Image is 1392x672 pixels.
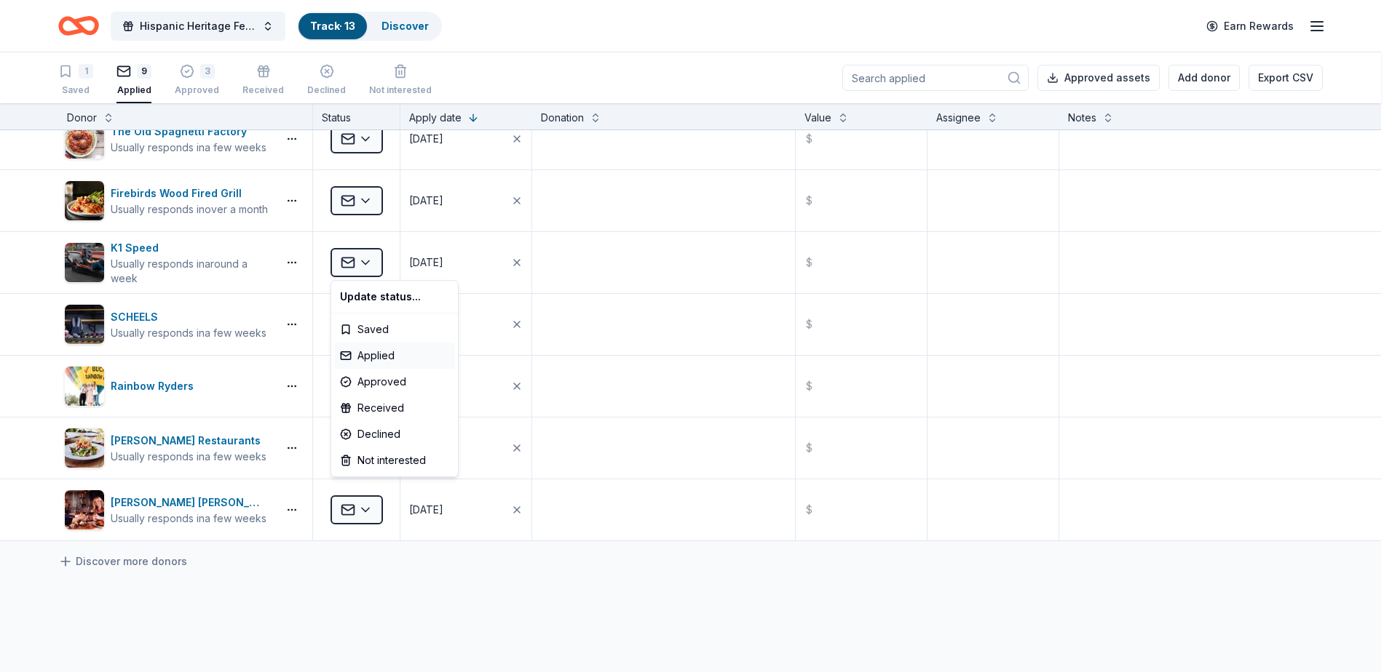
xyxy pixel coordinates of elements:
[334,316,455,343] div: Saved
[334,369,455,395] div: Approved
[334,447,455,473] div: Not interested
[334,421,455,447] div: Declined
[334,284,455,310] div: Update status...
[334,395,455,421] div: Received
[334,343,455,369] div: Applied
